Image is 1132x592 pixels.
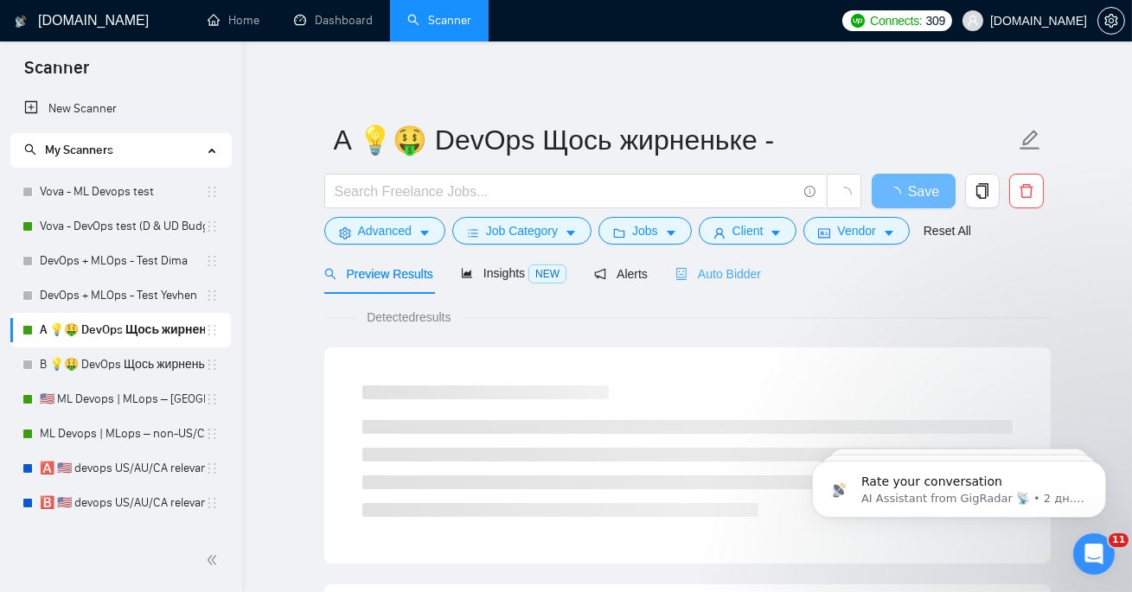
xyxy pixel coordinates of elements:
span: Client [732,221,764,240]
span: caret-down [883,226,895,239]
span: Advanced [358,221,412,240]
span: area-chart [461,267,473,279]
iframe: Intercom live chat [1073,533,1115,575]
a: Vova - ML Devops test [40,175,205,209]
a: 🅱️ 🇺🇸 devops US/AU/CA relevant exp [40,486,205,520]
span: caret-down [419,226,431,239]
span: Connects: [870,11,922,30]
button: Save [872,174,956,208]
span: bars [467,226,479,239]
span: holder [205,323,219,337]
button: copy [965,174,1000,208]
span: 309 [926,11,945,30]
span: idcard [818,226,830,239]
li: DevOps + MLOps - Test Yevhen [10,278,231,313]
button: idcardVendorcaret-down [803,217,909,245]
span: loading [887,187,908,201]
span: setting [339,226,351,239]
li: 🇺🇸 ML Devops | MLops – US/CA/AU - test: bid in range 90% [10,382,231,417]
span: info-circle [804,186,815,197]
span: folder [613,226,625,239]
span: Scanner [10,55,103,92]
span: holder [205,427,219,441]
span: delete [1010,183,1043,199]
span: caret-down [665,226,677,239]
span: caret-down [770,226,782,239]
span: holder [205,462,219,475]
li: DevOps + MLOps - Test Dima [10,244,231,278]
span: user [967,15,979,27]
a: dashboardDashboard [294,13,373,28]
span: edit [1019,129,1041,151]
span: holder [205,496,219,510]
button: setting [1097,7,1125,35]
span: Save [908,181,939,202]
button: delete [1009,174,1044,208]
span: search [24,143,36,156]
span: My Scanners [45,143,113,157]
button: userClientcaret-down [699,217,797,245]
span: Auto Bidder [675,267,761,281]
span: holder [205,185,219,199]
li: A 💡🤑 DevOps Щось жирненьке - [10,313,231,347]
a: ML Devops | MLops – non-US/CA/AU - test: bid in range 90% [40,417,205,451]
span: Alerts [594,267,648,281]
span: holder [205,289,219,302]
a: DevOps + MLOps - Test Dima [40,244,205,278]
button: barsJob Categorycaret-down [452,217,592,245]
a: 🅰️ 🇺🇸 devops US/AU/CA relevant exp - [40,451,205,486]
a: Vova - DevOps test (D & UD Budget) [40,209,205,244]
span: caret-down [565,226,577,239]
a: setting [1097,14,1125,28]
a: Reset All [924,221,971,240]
span: double-left [206,551,223,569]
span: Insights [461,266,566,280]
span: Vendor [837,221,875,240]
li: 🅰️ DevOps non-US/AU/CA - process [10,520,231,555]
li: 🅰️ 🇺🇸 devops US/AU/CA relevant exp - [10,451,231,486]
a: searchScanner [407,13,471,28]
li: B 💡🤑 DevOps Щось жирненьке - [10,347,231,382]
li: Vova - DevOps test (D & UD Budget) [10,209,231,244]
img: upwork-logo.png [851,14,865,28]
span: holder [205,254,219,268]
span: Detected results [355,308,463,327]
span: Preview Results [324,267,433,281]
a: homeHome [208,13,259,28]
input: Search Freelance Jobs... [335,181,796,202]
span: loading [836,187,852,202]
span: search [324,268,336,280]
a: B 💡🤑 DevOps Щось жирненьке - [40,347,205,382]
img: logo [15,8,27,35]
span: 11 [1109,533,1129,547]
span: robot [675,268,688,280]
a: 🇺🇸 ML Devops | MLops – [GEOGRAPHIC_DATA]/CA/AU - test: bid in range 90% [40,382,205,417]
span: setting [1098,14,1124,28]
span: Jobs [632,221,658,240]
span: copy [966,183,999,199]
span: holder [205,220,219,233]
button: folderJobscaret-down [598,217,692,245]
a: A 💡🤑 DevOps Щось жирненьке - [40,313,205,347]
li: New Scanner [10,92,231,126]
iframe: Intercom notifications сообщение [786,424,1132,545]
li: Vova - ML Devops test [10,175,231,209]
span: My Scanners [24,143,113,157]
span: NEW [528,264,566,283]
a: DevOps + MLOps - Test Yevhen [40,278,205,313]
span: holder [205,358,219,372]
span: notification [594,268,606,280]
li: 🅱️ 🇺🇸 devops US/AU/CA relevant exp [10,486,231,520]
span: user [713,226,726,239]
span: Job Category [486,221,558,240]
a: New Scanner [24,92,217,126]
input: Scanner name... [334,118,1015,162]
button: settingAdvancedcaret-down [324,217,445,245]
span: holder [205,392,219,406]
li: ML Devops | MLops – non-US/CA/AU - test: bid in range 90% [10,417,231,451]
